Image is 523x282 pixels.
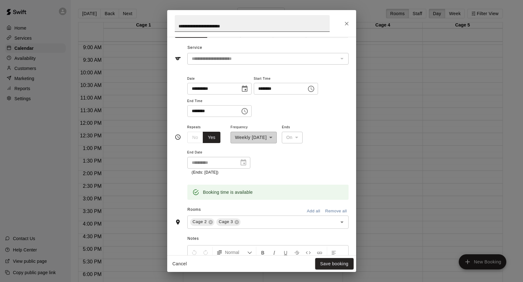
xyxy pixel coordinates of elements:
[280,247,291,258] button: Format Underline
[338,218,346,227] button: Open
[341,18,352,29] button: Close
[282,123,303,132] span: Ends
[203,187,253,198] div: Booking time is available
[254,75,318,83] span: Start Time
[190,218,214,226] div: Cage 2
[170,258,190,270] button: Cancel
[303,247,314,258] button: Insert Code
[190,219,209,225] span: Cage 2
[192,170,246,176] p: (Ends: [DATE])
[269,247,280,258] button: Format Italics
[258,247,268,258] button: Format Bold
[328,247,339,258] button: Left Align
[187,234,348,244] span: Notes
[214,247,255,258] button: Formatting Options
[315,258,354,270] button: Save booking
[175,219,181,225] svg: Rooms
[292,247,302,258] button: Format Strikethrough
[187,45,202,50] span: Service
[314,247,325,258] button: Insert Link
[203,132,220,143] button: Yes
[187,207,201,212] span: Rooms
[324,206,349,216] button: Remove all
[225,249,247,256] span: Normal
[187,97,252,106] span: End Time
[230,123,277,132] span: Frequency
[175,134,181,140] svg: Timing
[187,123,226,132] span: Repeats
[187,75,252,83] span: Date
[187,148,250,157] span: End Date
[175,55,181,62] svg: Service
[238,105,251,118] button: Choose time, selected time is 2:30 PM
[216,218,241,226] div: Cage 3
[200,247,211,258] button: Redo
[305,83,317,95] button: Choose time, selected time is 1:00 PM
[282,132,303,143] div: On
[187,132,221,143] div: outlined button group
[189,247,200,258] button: Undo
[187,53,349,65] div: The service of an existing booking cannot be changed
[216,219,236,225] span: Cage 3
[304,206,324,216] button: Add all
[238,83,251,95] button: Choose date, selected date is Oct 12, 2025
